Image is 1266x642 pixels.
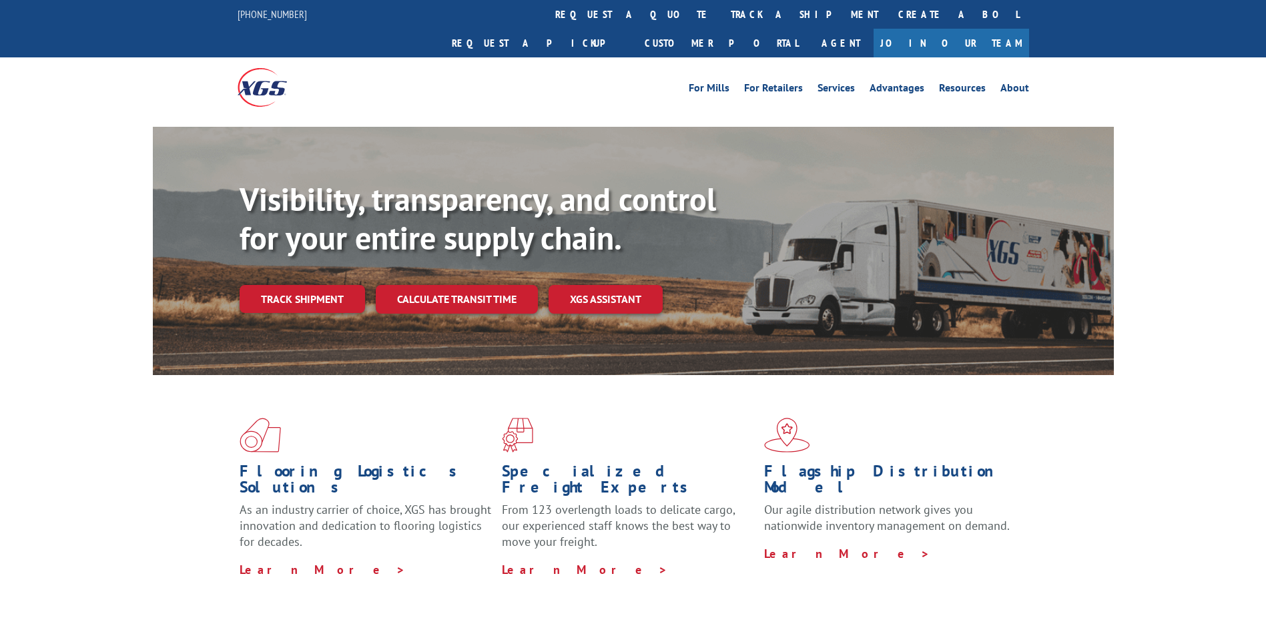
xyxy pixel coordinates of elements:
a: For Retailers [744,83,803,97]
a: Services [818,83,855,97]
span: As an industry carrier of choice, XGS has brought innovation and dedication to flooring logistics... [240,502,491,549]
a: Agent [808,29,874,57]
a: Join Our Team [874,29,1029,57]
a: XGS ASSISTANT [549,285,663,314]
a: Calculate transit time [376,285,538,314]
b: Visibility, transparency, and control for your entire supply chain. [240,178,716,258]
a: Resources [939,83,986,97]
h1: Flagship Distribution Model [764,463,1016,502]
a: [PHONE_NUMBER] [238,7,307,21]
a: About [1000,83,1029,97]
p: From 123 overlength loads to delicate cargo, our experienced staff knows the best way to move you... [502,502,754,561]
a: Advantages [870,83,924,97]
span: Our agile distribution network gives you nationwide inventory management on demand. [764,502,1010,533]
a: For Mills [689,83,729,97]
a: Customer Portal [635,29,808,57]
h1: Flooring Logistics Solutions [240,463,492,502]
h1: Specialized Freight Experts [502,463,754,502]
a: Request a pickup [442,29,635,57]
img: xgs-icon-focused-on-flooring-red [502,418,533,452]
a: Learn More > [502,562,668,577]
img: xgs-icon-flagship-distribution-model-red [764,418,810,452]
a: Learn More > [240,562,406,577]
a: Learn More > [764,546,930,561]
img: xgs-icon-total-supply-chain-intelligence-red [240,418,281,452]
a: Track shipment [240,285,365,313]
